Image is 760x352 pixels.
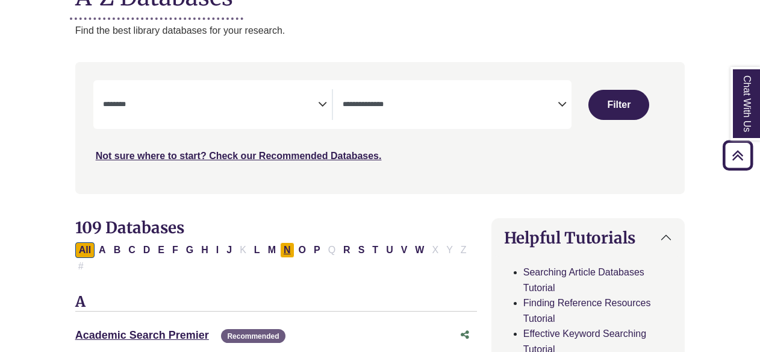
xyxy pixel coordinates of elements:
[223,242,235,258] button: Filter Results J
[523,298,651,324] a: Finding Reference Resources Tutorial
[343,101,558,110] textarea: Search
[718,147,757,163] a: Back to Top
[75,294,477,312] h3: A
[523,267,644,293] a: Searching Article Databases Tutorial
[75,218,184,237] span: 109 Databases
[221,329,285,343] span: Recommended
[110,242,125,258] button: Filter Results B
[75,23,685,39] p: Find the best library databases for your research.
[295,242,310,258] button: Filter Results O
[588,90,649,120] button: Submit for Search Results
[198,242,212,258] button: Filter Results H
[264,242,279,258] button: Filter Results M
[125,242,139,258] button: Filter Results C
[382,242,397,258] button: Filter Results U
[96,151,382,161] a: Not sure where to start? Check our Recommended Databases.
[95,242,110,258] button: Filter Results A
[182,242,197,258] button: Filter Results G
[140,242,154,258] button: Filter Results D
[310,242,324,258] button: Filter Results P
[169,242,182,258] button: Filter Results F
[154,242,168,258] button: Filter Results E
[75,242,95,258] button: All
[340,242,354,258] button: Filter Results R
[75,244,472,271] div: Alpha-list to filter by first letter of database name
[453,324,477,347] button: Share this database
[411,242,428,258] button: Filter Results W
[75,329,209,341] a: Academic Search Premier
[355,242,369,258] button: Filter Results S
[251,242,264,258] button: Filter Results L
[397,242,411,258] button: Filter Results V
[75,62,685,193] nav: Search filters
[213,242,222,258] button: Filter Results I
[492,219,685,257] button: Helpful Tutorials
[369,242,382,258] button: Filter Results T
[280,242,294,258] button: Filter Results N
[103,101,318,110] textarea: Search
